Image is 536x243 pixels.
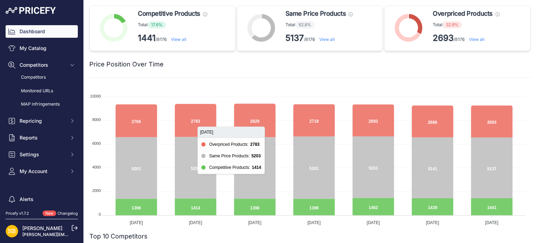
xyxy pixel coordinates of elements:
[89,59,164,69] h2: Price Position Over Time
[433,9,492,19] span: Overpriced Products
[426,220,439,225] tspan: [DATE]
[319,37,335,42] a: View all
[6,193,78,206] a: Alerts
[138,9,200,19] span: Competitive Products
[469,37,484,42] a: View all
[6,115,78,127] button: Repricing
[92,188,100,193] tspan: 2000
[138,33,156,43] strong: 1441
[6,25,78,38] a: Dashboard
[285,33,353,44] p: /8176
[6,210,29,216] div: Pricefy v1.7.2
[90,94,101,98] tspan: 10000
[6,25,78,232] nav: Sidebar
[6,98,78,110] a: MAP infringements
[285,9,346,19] span: Same Price Products
[92,141,100,145] tspan: 6000
[433,33,499,44] p: /8176
[6,7,56,14] img: Pricefy Logo
[20,62,65,69] span: Competitors
[6,148,78,161] button: Settings
[433,33,454,43] strong: 2693
[22,232,130,237] a: [PERSON_NAME][EMAIL_ADDRESS][DOMAIN_NAME]
[189,220,202,225] tspan: [DATE]
[6,42,78,55] a: My Catalog
[171,37,186,42] a: View all
[6,85,78,97] a: Monitored URLs
[295,21,315,28] span: 62.8%
[442,21,462,28] span: 32.9%
[485,220,498,225] tspan: [DATE]
[433,21,499,28] p: Total
[6,165,78,178] button: My Account
[58,211,78,216] a: Changelog
[248,220,261,225] tspan: [DATE]
[22,225,62,231] a: [PERSON_NAME]
[148,21,166,28] span: 17.6%
[130,220,143,225] tspan: [DATE]
[307,220,321,225] tspan: [DATE]
[6,131,78,144] button: Reports
[92,117,100,122] tspan: 8000
[367,220,380,225] tspan: [DATE]
[99,212,101,216] tspan: 0
[43,210,56,216] span: New
[6,59,78,71] button: Competitors
[138,33,207,44] p: /8176
[138,21,207,28] p: Total
[20,151,65,158] span: Settings
[6,71,78,84] a: Competitors
[89,231,148,241] h2: Top 10 Competitors
[20,168,65,175] span: My Account
[285,21,353,28] p: Total
[285,33,304,43] strong: 5137
[20,117,65,124] span: Repricing
[20,134,65,141] span: Reports
[92,165,100,169] tspan: 4000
